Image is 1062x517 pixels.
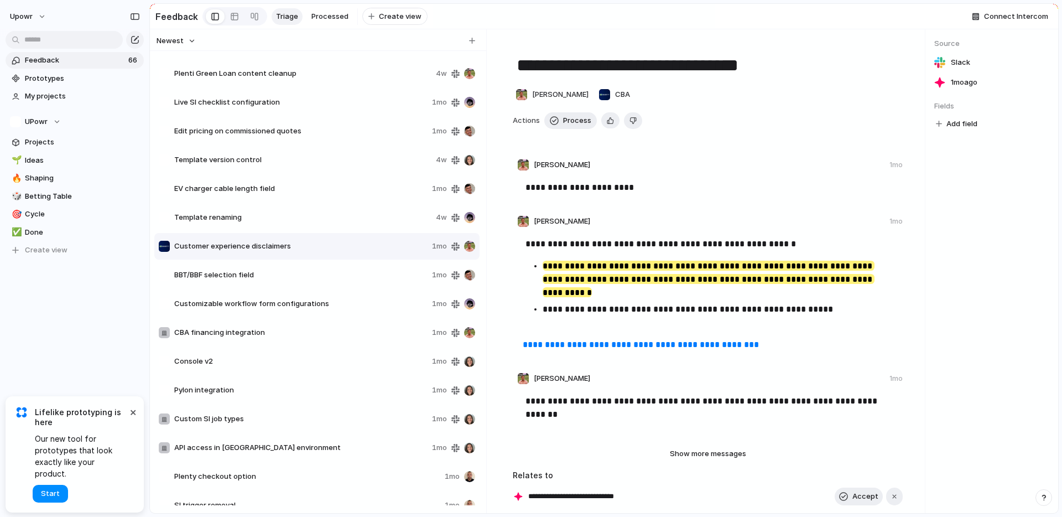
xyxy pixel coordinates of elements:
[155,34,197,48] button: Newest
[174,126,428,137] span: Edit pricing on commissioned quotes
[10,11,33,22] span: upowr
[5,8,52,25] button: upowr
[513,469,903,481] h3: Relates to
[951,77,977,88] span: 1mo ago
[379,11,421,22] span: Create view
[6,70,144,87] a: Prototypes
[128,55,139,66] span: 66
[25,73,140,84] span: Prototypes
[174,442,428,453] span: API access in [GEOGRAPHIC_DATA] environment
[174,97,428,108] span: Live SI checklist configuration
[436,154,447,166] span: 4w
[532,89,589,100] span: [PERSON_NAME]
[25,245,67,256] span: Create view
[174,385,428,396] span: Pylon integration
[25,91,140,102] span: My projects
[967,8,1053,25] button: Connect Intercom
[174,241,428,252] span: Customer experience disclaimers
[25,116,48,127] span: UPowr
[445,500,460,511] span: 1mo
[35,407,127,427] span: Lifelike prototyping is here
[934,55,1049,70] a: Slack
[6,88,144,105] a: My projects
[25,227,140,238] span: Done
[12,226,19,239] div: ✅
[25,209,140,220] span: Cycle
[12,172,19,185] div: 🔥
[432,298,447,309] span: 1mo
[25,137,140,148] span: Projects
[436,212,447,223] span: 4w
[513,115,540,126] span: Actions
[6,113,144,130] button: UPowr
[432,97,447,108] span: 1mo
[615,89,630,100] span: CBA
[934,117,979,131] button: Add field
[33,485,68,503] button: Start
[432,413,447,425] span: 1mo
[934,38,1049,49] span: Source
[155,10,198,23] h2: Feedback
[6,188,144,205] a: 🎲Betting Table
[670,448,746,459] span: Show more messages
[6,134,144,151] a: Projects
[311,11,348,22] span: Processed
[432,183,447,194] span: 1mo
[126,405,139,418] button: Dismiss
[362,8,428,25] button: Create view
[174,68,431,79] span: Plenti Green Loan content cleanup
[10,173,21,184] button: 🔥
[12,208,19,221] div: 🎯
[432,356,447,367] span: 1mo
[12,154,19,167] div: 🌱
[6,224,144,241] a: ✅Done
[12,190,19,203] div: 🎲
[174,500,440,511] span: SI trigger removal
[984,11,1048,22] span: Connect Intercom
[544,112,597,129] button: Process
[6,170,144,187] a: 🔥Shaping
[889,160,903,170] div: 1mo
[534,159,590,170] span: [PERSON_NAME]
[432,270,447,281] span: 1mo
[563,115,591,126] span: Process
[889,374,903,384] div: 1mo
[10,191,21,202] button: 🎲
[934,101,1049,112] span: Fields
[6,152,144,169] a: 🌱Ideas
[174,183,428,194] span: EV charger cable length field
[596,86,633,104] button: CBA
[513,86,591,104] button: [PERSON_NAME]
[157,35,184,46] span: Newest
[946,118,977,130] span: Add field
[852,491,878,502] span: Accept
[10,209,21,220] button: 🎯
[534,216,590,227] span: [PERSON_NAME]
[432,385,447,396] span: 1mo
[174,212,431,223] span: Template renaming
[10,155,21,166] button: 🌱
[174,154,431,166] span: Template version control
[25,191,140,202] span: Betting Table
[534,373,590,384] span: [PERSON_NAME]
[432,442,447,453] span: 1mo
[642,447,774,461] button: Show more messages
[436,68,447,79] span: 4w
[6,206,144,223] a: 🎯Cycle
[174,471,440,482] span: Plenty checkout option
[174,356,428,367] span: Console v2
[25,173,140,184] span: Shaping
[10,227,21,238] button: ✅
[835,488,883,505] button: Accept
[6,242,144,258] button: Create view
[307,8,353,25] a: Processed
[174,298,428,309] span: Customizable workflow form configurations
[174,327,428,338] span: CBA financing integration
[432,327,447,338] span: 1mo
[41,488,60,499] span: Start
